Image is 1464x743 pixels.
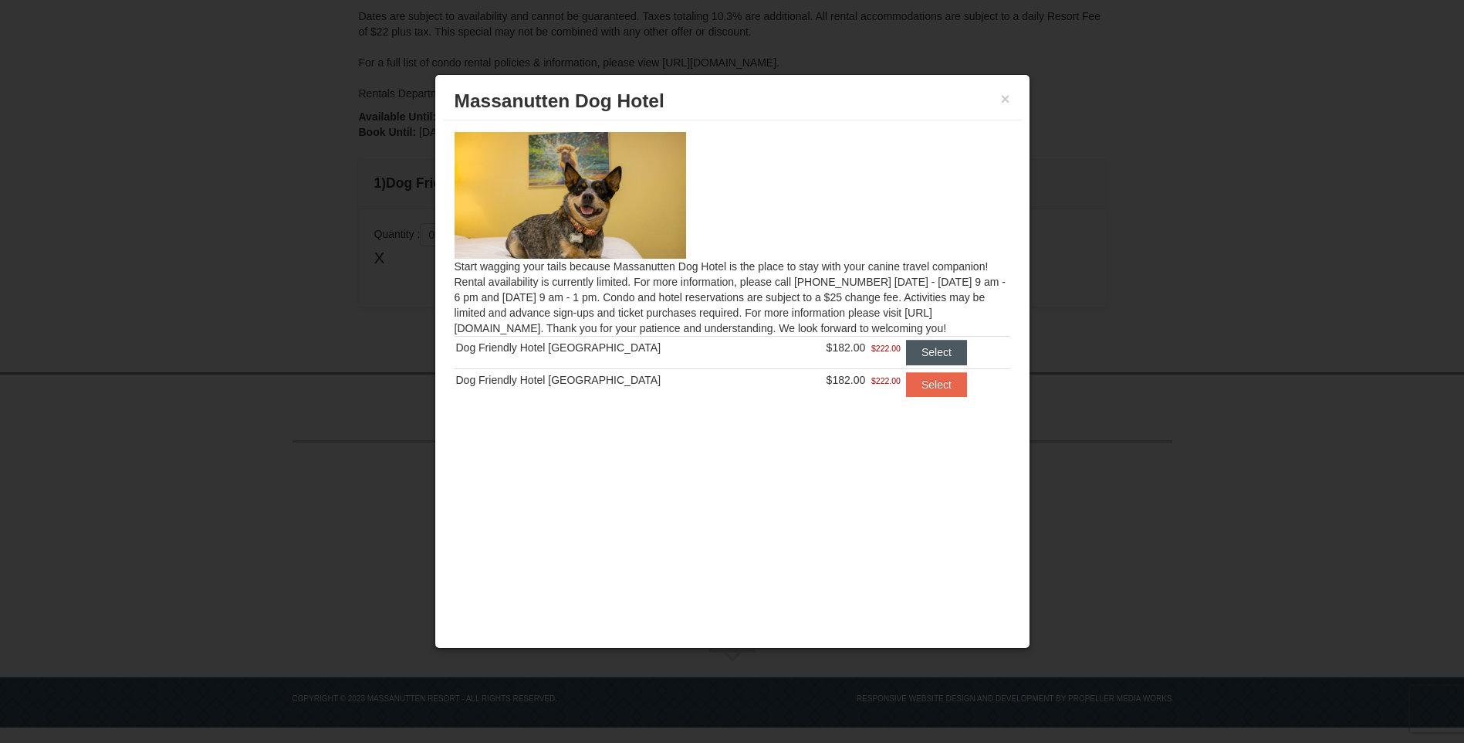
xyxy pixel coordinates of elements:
[456,372,779,388] div: Dog Friendly Hotel [GEOGRAPHIC_DATA]
[1001,91,1010,107] button: ×
[906,372,967,397] button: Select
[455,132,686,259] img: 27428181-5-81c892a3.jpg
[871,341,901,356] span: $222.00
[455,90,664,111] span: Massanutten Dog Hotel
[906,340,967,365] button: Select
[443,120,1022,427] div: Start wagging your tails because Massanutten Dog Hotel is the place to stay with your canine trav...
[827,374,866,386] span: $182.00
[456,340,779,355] div: Dog Friendly Hotel [GEOGRAPHIC_DATA]
[827,341,866,354] span: $182.00
[871,373,901,388] span: $222.00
